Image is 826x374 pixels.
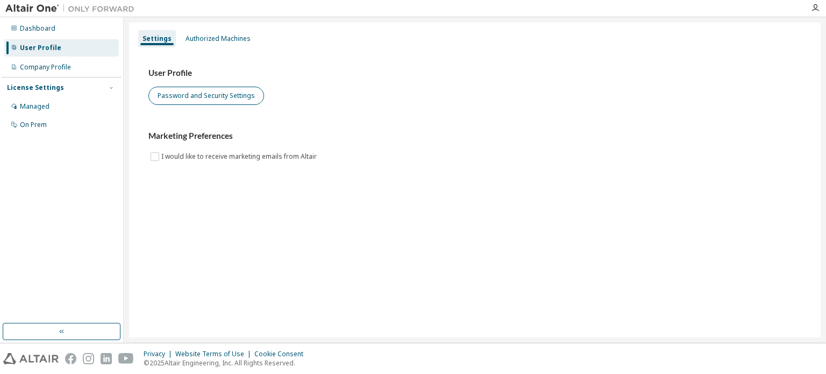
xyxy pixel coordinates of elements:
img: instagram.svg [83,353,94,364]
img: youtube.svg [118,353,134,364]
div: License Settings [7,83,64,92]
h3: Marketing Preferences [148,131,801,142]
div: Cookie Consent [254,350,310,358]
div: On Prem [20,121,47,129]
img: facebook.svg [65,353,76,364]
p: © 2025 Altair Engineering, Inc. All Rights Reserved. [144,358,310,368]
div: User Profile [20,44,61,52]
div: Settings [143,34,172,43]
div: Managed [20,102,49,111]
div: Website Terms of Use [175,350,254,358]
div: Privacy [144,350,175,358]
img: altair_logo.svg [3,353,59,364]
div: Company Profile [20,63,71,72]
img: Altair One [5,3,140,14]
div: Authorized Machines [186,34,251,43]
h3: User Profile [148,68,801,79]
label: I would like to receive marketing emails from Altair [161,150,319,163]
div: Dashboard [20,24,55,33]
button: Password and Security Settings [148,87,264,105]
img: linkedin.svg [101,353,112,364]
